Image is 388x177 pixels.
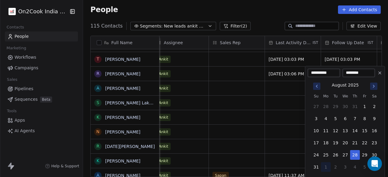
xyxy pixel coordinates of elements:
button: 27 [311,102,321,111]
th: Thursday [350,93,360,99]
button: 6 [370,162,379,172]
button: 30 [370,150,379,160]
button: 28 [350,150,360,160]
button: 16 [370,126,379,136]
button: 28 [321,102,331,111]
button: 14 [350,126,360,136]
button: 7 [350,114,360,123]
div: August 2025 [332,82,359,88]
button: 2 [331,162,340,172]
button: 26 [331,150,340,160]
th: Wednesday [340,93,350,99]
button: 27 [340,150,350,160]
th: Tuesday [331,93,340,99]
button: 1 [360,102,370,111]
button: 31 [311,162,321,172]
button: 24 [311,150,321,160]
button: 19 [331,138,340,148]
button: 23 [370,138,379,148]
button: 18 [321,138,331,148]
button: 17 [311,138,321,148]
button: 21 [350,138,360,148]
th: Friday [360,93,370,99]
th: Sunday [311,93,321,99]
th: Saturday [370,93,379,99]
button: 31 [350,102,360,111]
button: 12 [331,126,340,136]
button: 30 [340,102,350,111]
button: 13 [340,126,350,136]
button: 29 [331,102,340,111]
button: 10 [311,126,321,136]
th: Monday [321,93,331,99]
button: 11 [321,126,331,136]
button: 3 [311,114,321,123]
button: 1 [321,162,331,172]
button: 22 [360,138,370,148]
button: 15 [360,126,370,136]
button: 4 [350,162,360,172]
button: 5 [360,162,370,172]
button: 5 [331,114,340,123]
button: 3 [340,162,350,172]
button: 6 [340,114,350,123]
button: 29 [360,150,370,160]
button: 25 [321,150,331,160]
button: 4 [321,114,331,123]
button: 8 [360,114,370,123]
button: 20 [340,138,350,148]
button: 9 [370,114,379,123]
button: 2 [370,102,379,111]
button: Go to next month [370,82,378,90]
button: Go to previous month [313,82,321,90]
